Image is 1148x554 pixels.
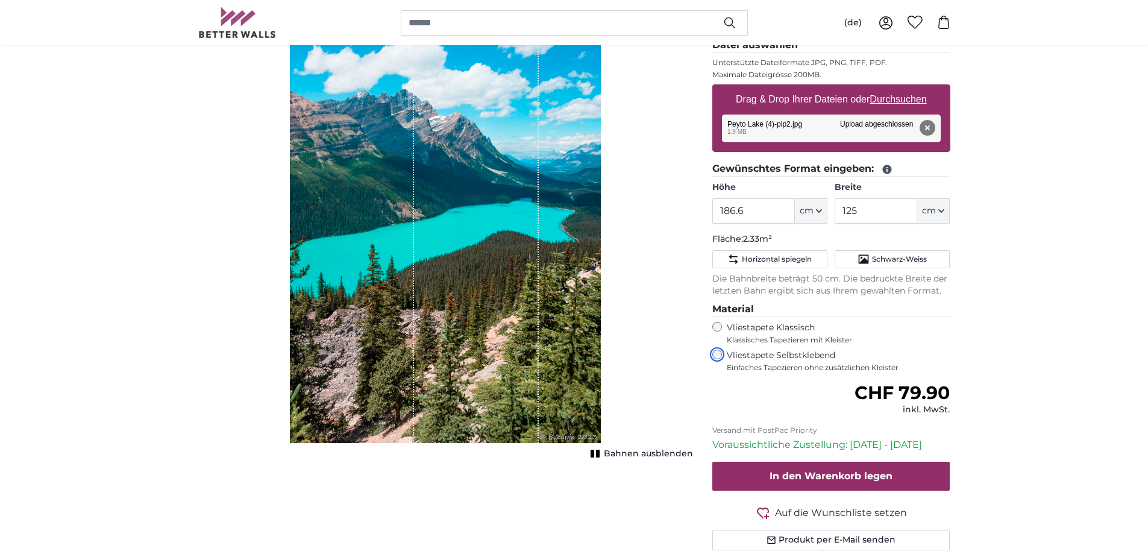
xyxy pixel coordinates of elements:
[835,181,950,194] label: Breite
[743,233,772,244] span: 2.33m²
[855,404,950,416] div: inkl. MwSt.
[917,198,950,224] button: cm
[770,470,892,482] span: In den Warenkorb legen
[712,426,950,435] p: Versand mit PostPac Priority
[712,58,950,68] p: Unterstützte Dateiformate JPG, PNG, TIFF, PDF.
[587,445,693,462] button: Bahnen ausblenden
[870,94,926,104] u: Durchsuchen
[712,302,950,317] legend: Material
[727,363,950,373] span: Einfaches Tapezieren ohne zusätzlichen Kleister
[604,448,693,460] span: Bahnen ausblenden
[712,250,827,268] button: Horizontal spiegeln
[835,250,950,268] button: Schwarz-Weiss
[727,335,940,345] span: Klassisches Tapezieren mit Kleister
[922,205,936,217] span: cm
[800,205,814,217] span: cm
[727,322,940,345] label: Vliestapete Klassisch
[712,505,950,520] button: Auf die Wunschliste setzen
[727,350,950,373] label: Vliestapete Selbstklebend
[775,506,907,520] span: Auf die Wunschliste setzen
[795,198,827,224] button: cm
[742,254,812,264] span: Horizontal spiegeln
[712,273,950,297] p: Die Bahnbreite beträgt 50 cm. Die bedruckte Breite der letzten Bahn ergibt sich aus Ihrem gewählt...
[712,530,950,550] button: Produkt per E-Mail senden
[712,233,950,245] p: Fläche:
[872,254,927,264] span: Schwarz-Weiss
[712,162,950,177] legend: Gewünschtes Format eingeben:
[712,438,950,452] p: Voraussichtliche Zustellung: [DATE] - [DATE]
[712,38,950,53] legend: Datei auswählen
[731,87,932,112] label: Drag & Drop Ihrer Dateien oder
[835,12,871,34] button: (de)
[855,382,950,404] span: CHF 79.90
[198,7,277,38] img: Betterwalls
[712,181,827,194] label: Höhe
[712,462,950,491] button: In den Warenkorb legen
[712,70,950,80] p: Maximale Dateigrösse 200MB.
